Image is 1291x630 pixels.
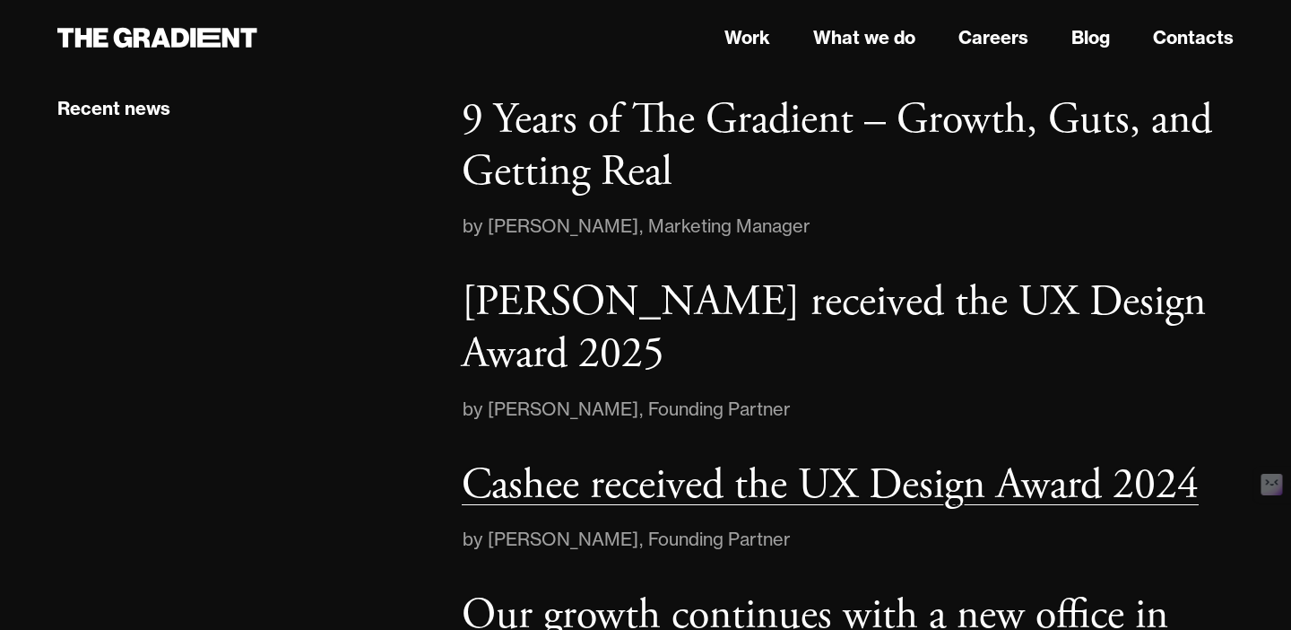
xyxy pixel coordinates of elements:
a: What we do [813,24,915,51]
div: Founding Partner [648,525,791,554]
div: Marketing Manager [648,212,810,241]
a: 9 Years of The Gradient – Growth, Guts, and Getting Real [462,94,1234,197]
p: [PERSON_NAME] received the UX Design Award 2025 [462,275,1206,381]
div: by [462,395,488,424]
div: , [638,395,648,424]
div: , [638,525,648,554]
a: Contacts [1153,24,1234,51]
div: , [638,212,648,241]
a: [PERSON_NAME] received the UX Design Award 2025 [462,276,1234,380]
div: by [462,525,488,554]
a: Work [724,24,770,51]
div: [PERSON_NAME] [488,212,638,241]
div: [PERSON_NAME] [488,395,638,424]
div: [PERSON_NAME] [488,525,638,554]
a: Blog [1071,24,1110,51]
div: Recent news [57,97,170,120]
p: Cashee received the UX Design Award 2024 [462,458,1199,512]
a: Cashee received the UX Design Award 2024 [462,459,1234,512]
div: by [462,212,488,241]
p: 9 Years of The Gradient – Growth, Guts, and Getting Real [462,92,1212,199]
div: Founding Partner [648,395,791,424]
a: Careers [958,24,1028,51]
